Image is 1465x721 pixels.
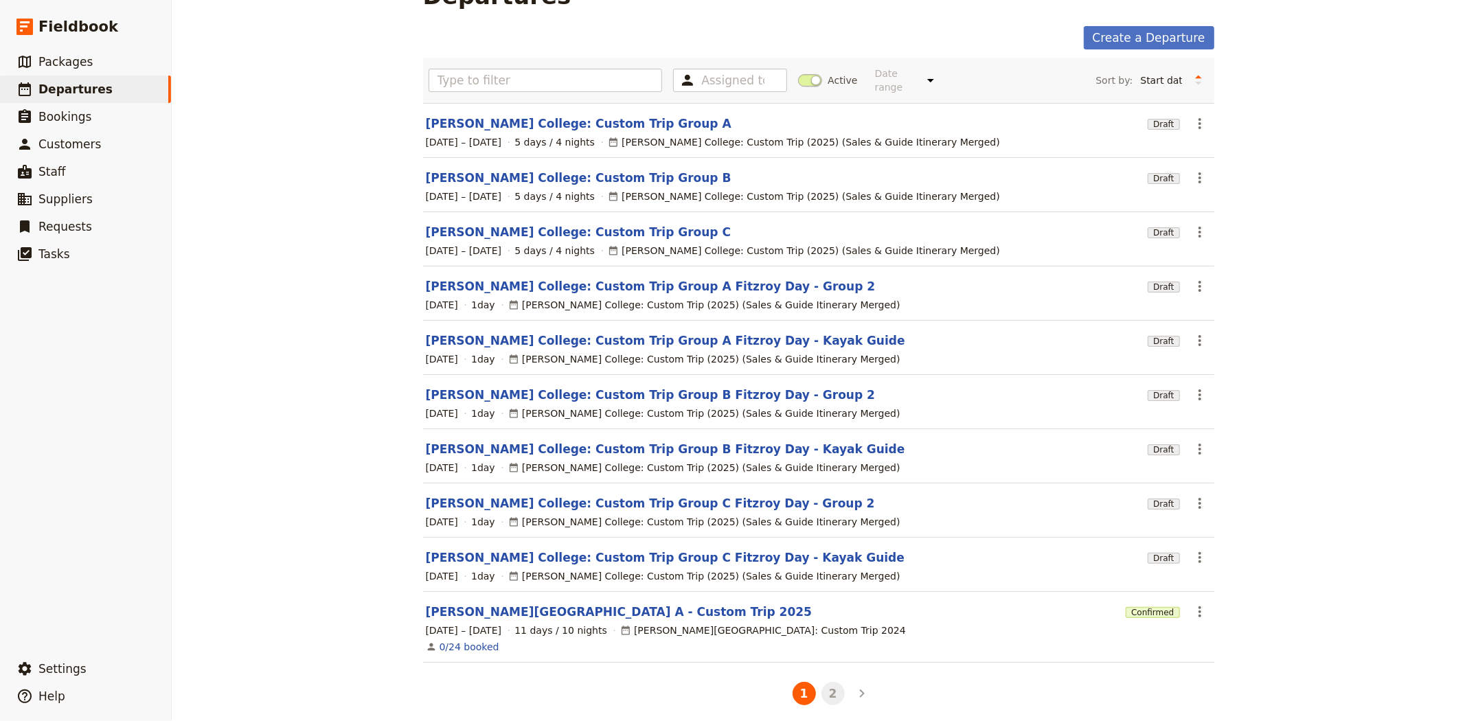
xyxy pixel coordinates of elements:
span: Settings [38,662,87,676]
div: [PERSON_NAME] College: Custom Trip (2025) (Sales & Guide Itinerary Merged) [608,244,1000,257]
button: Change sort direction [1188,70,1209,91]
span: Sort by: [1095,73,1133,87]
span: Draft [1148,390,1179,401]
span: 1 day [471,298,495,312]
span: Draft [1148,119,1179,130]
span: Tasks [38,247,70,261]
div: [PERSON_NAME] College: Custom Trip (2025) (Sales & Guide Itinerary Merged) [508,515,900,529]
select: Sort by: [1135,70,1188,91]
button: Actions [1188,437,1212,461]
button: Actions [1188,383,1212,407]
span: Draft [1148,553,1179,564]
span: [DATE] [426,569,458,583]
button: Actions [1188,112,1212,135]
span: [DATE] – [DATE] [426,244,502,257]
span: 5 days / 4 nights [514,244,595,257]
a: [PERSON_NAME] College: Custom Trip Group B Fitzroy Day - Kayak Guide [426,441,905,457]
span: Confirmed [1126,607,1179,618]
div: [PERSON_NAME] College: Custom Trip (2025) (Sales & Guide Itinerary Merged) [508,407,900,420]
span: Draft [1148,282,1179,293]
a: [PERSON_NAME] College: Custom Trip Group A Fitzroy Day - Group 2 [426,278,876,295]
button: Actions [1188,492,1212,515]
a: [PERSON_NAME] College: Custom Trip Group B Fitzroy Day - Group 2 [426,387,876,403]
button: Actions [1188,275,1212,298]
a: [PERSON_NAME] College: Custom Trip Group C [426,224,731,240]
div: [PERSON_NAME] College: Custom Trip (2025) (Sales & Guide Itinerary Merged) [508,298,900,312]
div: [PERSON_NAME] College: Custom Trip (2025) (Sales & Guide Itinerary Merged) [508,352,900,366]
span: Staff [38,165,66,179]
span: Suppliers [38,192,93,206]
span: Draft [1148,336,1179,347]
span: [DATE] [426,407,458,420]
button: Actions [1188,166,1212,190]
span: [DATE] – [DATE] [426,623,502,637]
div: [PERSON_NAME] College: Custom Trip (2025) (Sales & Guide Itinerary Merged) [508,569,900,583]
span: 1 day [471,515,495,529]
span: [DATE] [426,352,458,366]
a: Create a Departure [1084,26,1214,49]
ul: Pagination [761,679,876,708]
span: Departures [38,82,113,96]
span: Draft [1148,499,1179,510]
a: [PERSON_NAME][GEOGRAPHIC_DATA] A - Custom Trip 2025 [426,604,813,620]
span: Customers [38,137,101,151]
div: [PERSON_NAME][GEOGRAPHIC_DATA]: Custom Trip 2024 [620,623,906,637]
span: 11 days / 10 nights [514,623,607,637]
span: Draft [1148,227,1179,238]
a: [PERSON_NAME] College: Custom Trip Group A [426,115,731,132]
div: [PERSON_NAME] College: Custom Trip (2025) (Sales & Guide Itinerary Merged) [608,135,1000,149]
a: [PERSON_NAME] College: Custom Trip Group C Fitzroy Day - Kayak Guide [426,549,905,566]
button: 1 [793,682,816,705]
span: 1 day [471,569,495,583]
button: Actions [1188,546,1212,569]
span: Bookings [38,110,91,124]
a: [PERSON_NAME] College: Custom Trip Group B [426,170,731,186]
button: Next [850,682,874,705]
input: Assigned to [701,72,764,89]
a: [PERSON_NAME] College: Custom Trip Group A Fitzroy Day - Kayak Guide [426,332,905,349]
span: Packages [38,55,93,69]
span: 1 day [471,352,495,366]
a: View the bookings for this departure [440,640,499,654]
span: [DATE] [426,515,458,529]
input: Type to filter [429,69,663,92]
a: [PERSON_NAME] College: Custom Trip Group C Fitzroy Day - Group 2 [426,495,875,512]
span: [DATE] – [DATE] [426,135,502,149]
span: 1 day [471,407,495,420]
span: [DATE] [426,298,458,312]
button: Actions [1188,600,1212,623]
span: 5 days / 4 nights [514,190,595,203]
button: 2 [821,682,845,705]
span: Active [828,73,857,87]
div: [PERSON_NAME] College: Custom Trip (2025) (Sales & Guide Itinerary Merged) [608,190,1000,203]
button: Actions [1188,220,1212,244]
span: Fieldbook [38,16,118,37]
div: [PERSON_NAME] College: Custom Trip (2025) (Sales & Guide Itinerary Merged) [508,461,900,474]
span: Draft [1148,173,1179,184]
span: [DATE] [426,461,458,474]
span: 5 days / 4 nights [514,135,595,149]
span: Requests [38,220,92,233]
button: Actions [1188,329,1212,352]
span: [DATE] – [DATE] [426,190,502,203]
span: Draft [1148,444,1179,455]
span: 1 day [471,461,495,474]
span: Help [38,689,65,703]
